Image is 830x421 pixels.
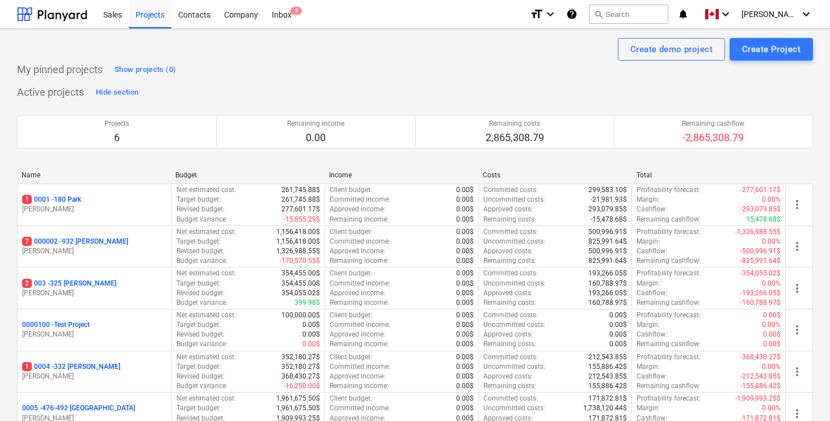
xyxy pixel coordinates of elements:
p: 0.00% [762,237,781,246]
i: keyboard_arrow_down [799,7,813,21]
button: Show projects (0) [112,61,179,79]
p: 212,543.85$ [588,352,627,362]
p: -1,326,988.55$ [735,227,781,237]
span: 1 [22,362,32,371]
p: Remaining costs : [483,215,536,224]
i: notifications [677,7,689,21]
p: Target budget : [176,195,221,205]
div: 10004 -332 [PERSON_NAME][PERSON_NAME] [22,362,167,381]
p: Remaining income [287,119,344,129]
p: 0.00% [762,279,781,288]
p: Net estimated cost : [176,311,236,320]
div: Total [637,171,781,179]
p: 0.00$ [609,339,627,349]
p: 352,180.27$ [281,362,320,372]
p: Committed income : [330,195,390,205]
button: Hide section [93,83,141,101]
p: 0004 - 332 [PERSON_NAME] [22,362,120,372]
p: 0.00$ [456,185,474,195]
p: Uncommitted costs : [483,362,545,372]
p: Net estimated cost : [176,394,236,403]
p: Target budget : [176,362,221,372]
p: Uncommitted costs : [483,320,545,330]
p: 0.00$ [456,320,474,330]
p: 352,180.27$ [281,352,320,362]
p: Committed costs : [483,311,538,320]
p: 0000100 - Test Project [22,320,90,330]
p: 354,455.00$ [281,269,320,278]
p: 15,478.68$ [746,215,781,224]
span: 7 [22,237,32,246]
p: 0.00$ [456,227,474,237]
p: Target budget : [176,279,221,288]
div: Income [329,171,474,179]
p: [PERSON_NAME] [22,288,167,298]
p: Margin : [637,279,660,288]
p: 003 - 325 [PERSON_NAME] [22,279,116,288]
p: Remaining cashflow : [637,381,701,391]
p: Margin : [637,403,660,413]
p: Uncommitted costs : [483,403,545,413]
p: 825,991.64$ [588,237,627,246]
p: 1,961,675.50$ [276,394,320,403]
div: Create demo project [630,42,713,57]
p: Revised budget : [176,205,225,214]
p: 0.00$ [456,352,474,362]
p: Net estimated cost : [176,269,236,278]
p: -1,909,993.25$ [735,394,781,403]
p: Profitability forecast : [637,227,701,237]
p: 160,788.97$ [588,279,627,288]
div: 10001 -180 Park[PERSON_NAME] [22,195,167,214]
p: Client budget : [330,394,372,403]
p: 0.00$ [456,330,474,339]
p: Profitability forecast : [637,352,701,362]
p: 0.00$ [456,403,474,413]
p: Uncommitted costs : [483,237,545,246]
p: -354,055.02$ [740,269,781,278]
span: 2 [22,279,32,288]
button: Search [589,5,668,24]
p: Remaining income : [330,298,389,308]
p: -212,543.85$ [740,372,781,381]
p: Uncommitted costs : [483,279,545,288]
i: keyboard_arrow_down [719,7,732,21]
p: Budget variance : [176,215,227,224]
p: Margin : [637,195,660,205]
p: -277,601.17$ [740,185,781,195]
p: 261,745.88$ [281,195,320,205]
p: 0.00$ [609,311,627,320]
p: Remaining income : [330,381,389,391]
div: Chat Widget [773,367,830,421]
p: Committed income : [330,237,390,246]
p: -500,996.91$ [740,246,781,256]
p: 6 [104,131,129,144]
div: Hide section [96,86,138,99]
p: Approved costs : [483,330,533,339]
p: 160,788.97$ [588,298,627,308]
span: more_vert [790,323,804,337]
p: Budget variance : [176,381,227,391]
p: 0.00$ [456,269,474,278]
p: 100,000.00$ [281,311,320,320]
p: 0.00$ [456,256,474,266]
p: Revised budget : [176,330,225,339]
p: Remaining costs : [483,339,536,349]
p: 0.00$ [456,205,474,214]
p: Approved costs : [483,246,533,256]
p: 0001 - 180 Park [22,195,81,205]
p: Remaining costs : [483,381,536,391]
p: -15,855.29$ [284,215,320,224]
p: 0.00$ [456,394,474,403]
p: 0.00$ [302,339,320,349]
p: 0.00% [762,195,781,205]
p: Remaining income : [330,256,389,266]
p: 212,543.85$ [588,372,627,381]
p: 0.00% [762,403,781,413]
p: Margin : [637,320,660,330]
p: Cashflow : [637,330,667,339]
p: 0005 - 476-492 [GEOGRAPHIC_DATA] [22,403,135,413]
p: 0.00$ [763,330,781,339]
p: Remaining costs : [483,256,536,266]
p: Approved costs : [483,288,533,298]
div: 7000002 -932 [PERSON_NAME][PERSON_NAME] [22,237,167,256]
